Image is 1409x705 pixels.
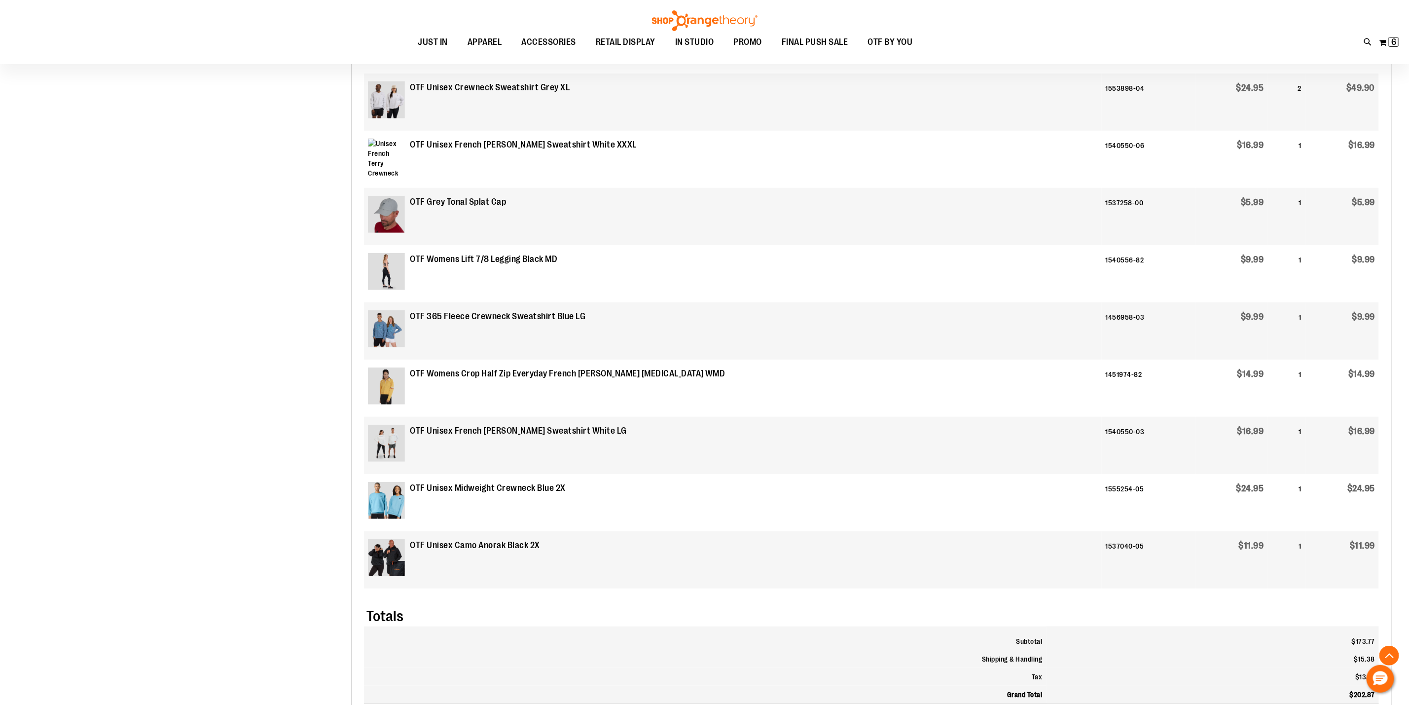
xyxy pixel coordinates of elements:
[512,31,586,54] a: ACCESSORIES
[1348,369,1375,379] span: $14.99
[724,31,772,54] a: PROMO
[1239,541,1264,551] span: $11.99
[1352,255,1375,264] span: $9.99
[1268,417,1305,474] td: 1
[1268,74,1305,131] td: 2
[1268,131,1305,188] td: 1
[368,139,405,176] img: Unisex French Terry Crewneck Sweatshirt
[468,31,502,53] span: APPAREL
[650,10,759,31] img: Shop Orangetheory
[1379,646,1399,666] button: Back To Top
[1102,245,1196,302] td: 1540556-82
[368,196,405,233] img: Product image for Grey Tonal Splat Cap
[1350,691,1375,699] span: $202.87
[1346,83,1375,93] span: $49.90
[410,81,570,94] strong: OTF Unisex Crewneck Sweatshirt Grey XL
[1352,197,1375,207] span: $5.99
[1237,426,1264,436] span: $16.99
[410,425,627,438] strong: OTF Unisex French [PERSON_NAME] Sweatshirt White LG
[675,31,714,53] span: IN STUDIO
[364,668,1046,686] th: Tax
[1347,483,1375,493] span: $24.95
[1268,245,1305,302] td: 1
[368,482,405,519] img: Unisex Midweight Crewneck
[1102,531,1196,589] td: 1537040-05
[410,368,725,380] strong: OTF Womens Crop Half Zip Everyday French [PERSON_NAME] [MEDICAL_DATA] WMD
[1241,197,1264,207] span: $5.99
[782,31,848,53] span: FINAL PUSH SALE
[1236,83,1264,93] span: $24.95
[1102,131,1196,188] td: 1540550-06
[364,627,1046,650] th: Subtotal
[1268,360,1305,417] td: 1
[368,81,405,118] img: OTF Unisex Crewneck Sweatshirt Grey
[522,31,577,53] span: ACCESSORIES
[858,31,923,54] a: OTF BY YOU
[1102,302,1196,360] td: 1456958-03
[1352,637,1375,645] span: $173.77
[1354,655,1375,663] span: $15.38
[772,31,858,54] a: FINAL PUSH SALE
[1391,37,1396,47] span: 6
[410,196,506,209] strong: OTF Grey Tonal Splat Cap
[366,608,403,625] span: Totals
[1268,302,1305,360] td: 1
[1241,312,1264,322] span: $9.99
[596,31,655,53] span: RETAIL DISPLAY
[410,539,540,552] strong: OTF Unisex Camo Anorak Black 2X
[410,310,585,323] strong: OTF 365 Fleece Crewneck Sweatshirt Blue LG
[1268,188,1305,245] td: 1
[1237,369,1264,379] span: $14.99
[368,539,405,576] img: Product image for Unisex Camo Anorak
[1350,541,1375,551] span: $11.99
[1102,360,1196,417] td: 1451974-82
[1007,691,1043,699] strong: Grand Total
[868,31,913,53] span: OTF BY YOU
[1241,255,1264,264] span: $9.99
[1268,531,1305,589] td: 1
[368,425,405,462] img: Unisex French Terry Crewneck Sweatshirt primary image
[410,482,566,495] strong: OTF Unisex Midweight Crewneck Blue 2X
[1348,140,1375,150] span: $16.99
[1237,140,1264,150] span: $16.99
[734,31,762,53] span: PROMO
[364,650,1046,668] th: Shipping & Handling
[586,31,665,54] a: RETAIL DISPLAY
[410,139,637,151] strong: OTF Unisex French [PERSON_NAME] Sweatshirt White XXXL
[665,31,724,54] a: IN STUDIO
[1348,426,1375,436] span: $16.99
[1102,417,1196,474] td: 1540550-03
[1102,74,1196,131] td: 1553898-04
[408,31,458,54] a: JUST IN
[458,31,512,54] a: APPAREL
[1236,483,1264,493] span: $24.95
[1268,474,1305,531] td: 1
[368,253,405,290] img: Product image for Lift 7/8 Legging
[1102,474,1196,531] td: 1555254-05
[1367,665,1394,693] button: Hello, have a question? Let’s chat.
[368,310,405,347] img: 365 Fleece Crewneck Sweatshirt
[1352,312,1375,322] span: $9.99
[418,31,448,53] span: JUST IN
[368,368,405,405] img: Product image for Crop Half Zip Everyday French Terry Pullover
[410,253,557,266] strong: OTF Womens Lift 7/8 Legging Black MD
[1102,188,1196,245] td: 1537258-00
[1355,673,1375,681] span: $13.72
